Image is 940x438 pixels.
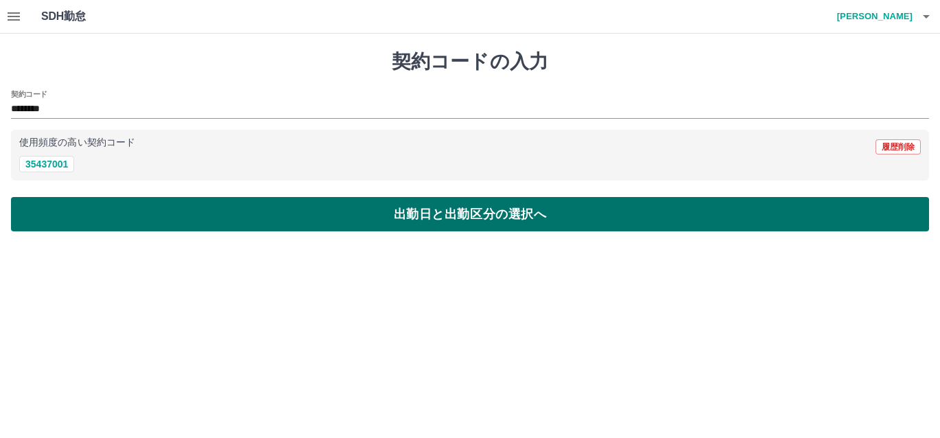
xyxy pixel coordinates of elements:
button: 35437001 [19,156,74,172]
button: 出勤日と出勤区分の選択へ [11,197,929,231]
button: 履歴削除 [876,139,921,154]
h1: 契約コードの入力 [11,50,929,73]
p: 使用頻度の高い契約コード [19,138,135,148]
h2: 契約コード [11,89,47,100]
